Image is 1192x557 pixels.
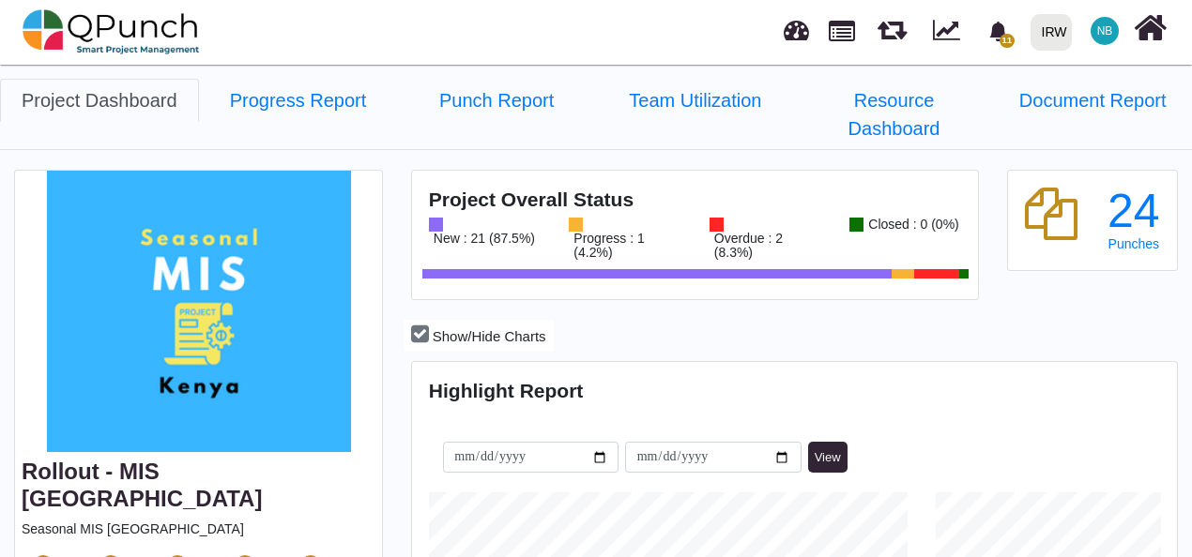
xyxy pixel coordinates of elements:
[1000,34,1015,48] span: 11
[1079,1,1130,61] a: NB
[808,442,848,474] button: View
[1091,17,1119,45] span: Nabiha Batool
[1107,188,1160,234] div: 24
[22,519,375,539] p: Seasonal MIS [GEOGRAPHIC_DATA]
[22,459,262,511] a: Rollout - MIS [GEOGRAPHIC_DATA]
[710,232,821,260] div: Overdue : 2 (8.3%)
[784,11,809,39] span: Dashboard
[433,328,546,344] span: Show/Hide Charts
[993,79,1192,122] a: Document Report
[829,12,855,41] span: Projects
[1042,16,1067,49] div: IRW
[982,14,1015,48] div: Notification
[1097,25,1113,37] span: NB
[429,232,535,246] div: New : 21 (87.5%)
[569,232,680,260] div: Progress : 1 (4.2%)
[404,320,553,353] button: Show/Hide Charts
[1107,188,1160,251] a: 24 Punches
[596,79,795,149] li: Rollout - MIS Kenya
[429,379,1161,402] h4: Highlight Report
[199,79,398,122] a: Progress Report
[23,4,200,60] img: qpunch-sp.fa6292f.png
[878,9,907,40] span: Releases
[1022,1,1079,63] a: IRW
[596,79,795,122] a: Team Utilization
[924,1,977,63] div: Dynamic Report
[863,218,958,232] div: Closed : 0 (0%)
[988,22,1008,41] svg: bell fill
[1134,10,1167,46] i: Home
[977,1,1023,60] a: bell fill11
[397,79,596,122] a: Punch Report
[1108,236,1159,251] span: Punches
[429,188,962,211] h4: Project Overall Status
[795,79,994,150] a: Resource Dashboard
